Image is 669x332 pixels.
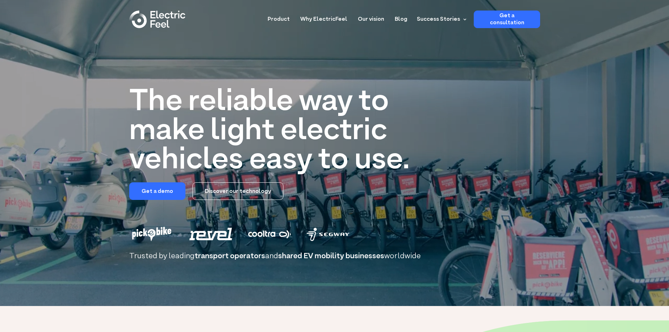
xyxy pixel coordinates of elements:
iframe: Chatbot [623,286,659,322]
h2: Trusted by leading and worldwide [129,252,540,260]
div: Success Stories [413,11,468,28]
a: Our vision [358,11,384,24]
h1: The reliable way to make light electric vehicles easy to use. [129,88,422,175]
input: Submit [26,28,60,41]
a: Blog [395,11,407,24]
div: Success Stories [417,15,460,24]
a: Why ElectricFeel [300,11,347,24]
span: shared EV mobility businesses [278,251,384,262]
span: transport operators [195,251,265,262]
a: Get a consultation [474,11,540,28]
a: Product [268,11,290,24]
a: Get a demo [129,182,185,200]
a: Discover our technology [192,182,283,200]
